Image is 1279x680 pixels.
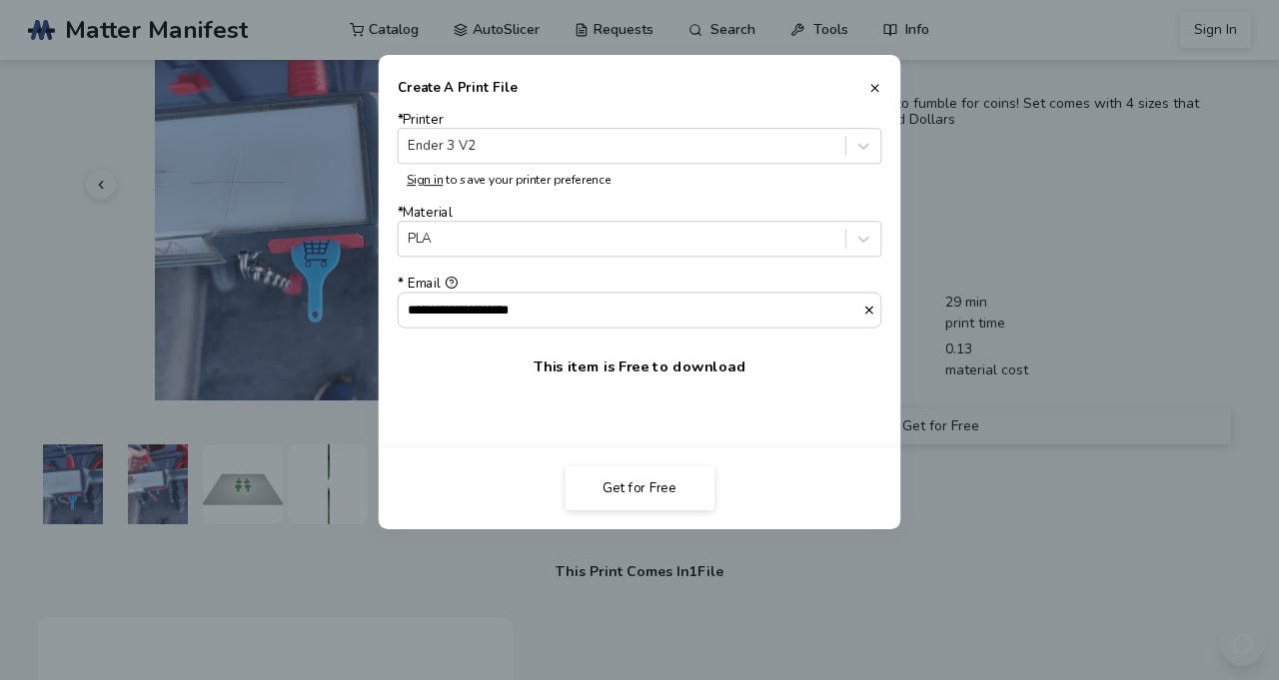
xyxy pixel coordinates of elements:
p: to save your printer preference [407,174,872,188]
input: *MaterialPLA [408,232,412,247]
label: Printer [398,113,882,164]
input: *Email [399,293,863,327]
div: Email [398,277,882,292]
h2: Create A Print File [398,74,518,103]
button: Get for Free [565,466,713,510]
a: Sign in [407,172,443,188]
label: Material [398,206,882,257]
button: *Email [445,277,458,290]
button: *Email [862,304,880,317]
p: This item is Free to download [398,346,882,385]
